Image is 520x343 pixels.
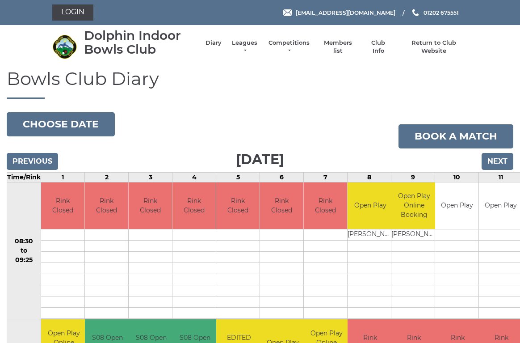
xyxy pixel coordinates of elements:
td: 6 [260,172,304,182]
a: Leagues [231,39,259,55]
td: Rink Closed [85,182,128,229]
td: 1 [41,172,85,182]
a: Members list [319,39,356,55]
td: 7 [304,172,348,182]
a: Phone us 01202 675551 [411,8,459,17]
td: 9 [391,172,435,182]
td: Open Play [348,182,393,229]
td: 3 [129,172,172,182]
div: Dolphin Indoor Bowls Club [84,29,197,56]
td: 08:30 to 09:25 [7,182,41,319]
a: Diary [205,39,222,47]
td: [PERSON_NAME] [348,229,393,241]
a: Club Info [365,39,391,55]
a: Competitions [268,39,310,55]
td: 10 [435,172,479,182]
td: 8 [348,172,391,182]
td: 5 [216,172,260,182]
td: Rink Closed [41,182,84,229]
img: Phone us [412,9,419,16]
td: 2 [85,172,129,182]
td: Open Play [435,182,478,229]
td: Rink Closed [129,182,172,229]
img: Dolphin Indoor Bowls Club [52,34,77,59]
h1: Bowls Club Diary [7,69,513,99]
span: [EMAIL_ADDRESS][DOMAIN_NAME] [296,9,395,16]
td: Open Play Online Booking [391,182,436,229]
a: Book a match [398,124,513,148]
td: Rink Closed [172,182,216,229]
a: Email [EMAIL_ADDRESS][DOMAIN_NAME] [283,8,395,17]
a: Login [52,4,93,21]
td: Time/Rink [7,172,41,182]
td: Rink Closed [216,182,260,229]
a: Return to Club Website [400,39,468,55]
span: 01202 675551 [424,9,459,16]
td: 4 [172,172,216,182]
button: Choose date [7,112,115,136]
td: Rink Closed [260,182,303,229]
img: Email [283,9,292,16]
input: Next [482,153,513,170]
input: Previous [7,153,58,170]
td: [PERSON_NAME] [391,229,436,241]
td: Rink Closed [304,182,347,229]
